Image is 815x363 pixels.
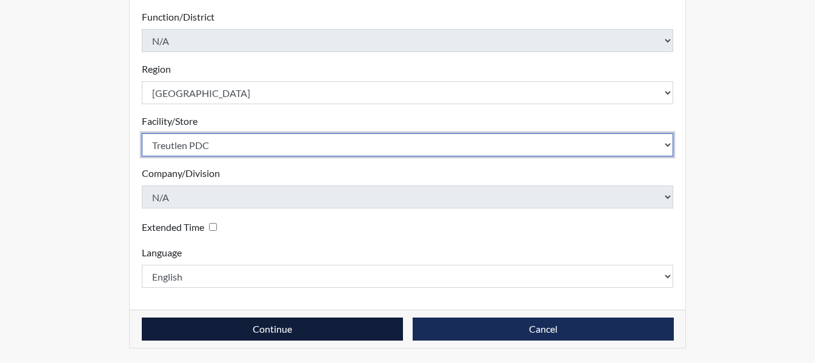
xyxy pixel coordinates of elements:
[142,114,198,128] label: Facility/Store
[142,10,215,24] label: Function/District
[142,245,182,260] label: Language
[142,218,222,236] div: Checking this box will provide the interviewee with an accomodation of extra time to answer each ...
[142,166,220,181] label: Company/Division
[413,318,674,341] button: Cancel
[142,62,171,76] label: Region
[142,220,204,235] label: Extended Time
[142,318,403,341] button: Continue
